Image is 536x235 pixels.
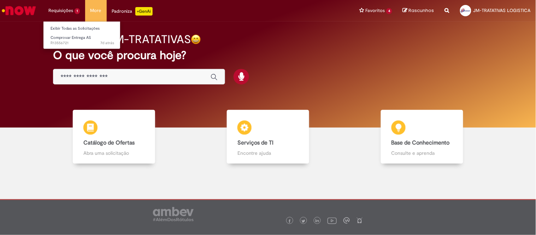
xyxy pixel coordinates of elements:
a: Rascunhos [403,7,434,14]
span: Rascunhos [409,7,434,14]
div: Padroniza [112,7,153,16]
b: Catálogo de Ofertas [83,139,135,146]
img: logo_footer_linkedin.png [316,219,319,223]
p: +GenAi [135,7,153,16]
a: Serviços de TI Encontre ajuda [191,110,345,164]
a: Aberto R13556721 : Comprovar Entrega AS [43,34,121,47]
h2: Boa tarde, JM-TRATATIVAS [53,33,191,46]
span: R13556721 [51,40,114,46]
a: Catálogo de Ofertas Abra uma solicitação [37,110,191,164]
p: Consulte e aprenda [391,149,453,157]
img: logo_footer_youtube.png [328,216,337,225]
span: 1 [75,8,80,14]
b: Base de Conhecimento [391,139,450,146]
ul: Requisições [43,21,120,49]
h2: O que você procura hoje? [53,49,483,61]
p: Encontre ajuda [237,149,299,157]
img: logo_footer_ambev_rotulo_gray.png [153,207,194,221]
time: 22/09/2025 17:44:01 [100,40,114,46]
span: 4 [386,8,392,14]
span: Comprovar Entrega AS [51,35,91,40]
img: ServiceNow [1,4,37,18]
img: logo_footer_facebook.png [288,219,291,223]
span: Requisições [48,7,73,14]
p: Abra uma solicitação [83,149,145,157]
a: Base de Conhecimento Consulte e aprenda [345,110,499,164]
span: JM-TRATATIVAS LOGISTICA [473,7,531,13]
span: Favoritos [365,7,385,14]
b: Serviços de TI [237,139,273,146]
span: 7d atrás [100,40,114,46]
img: logo_footer_naosei.png [357,217,363,224]
span: More [90,7,101,14]
a: Exibir Todas as Solicitações [43,25,121,33]
img: happy-face.png [191,34,201,45]
img: logo_footer_workplace.png [343,217,350,224]
img: logo_footer_twitter.png [302,219,305,223]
